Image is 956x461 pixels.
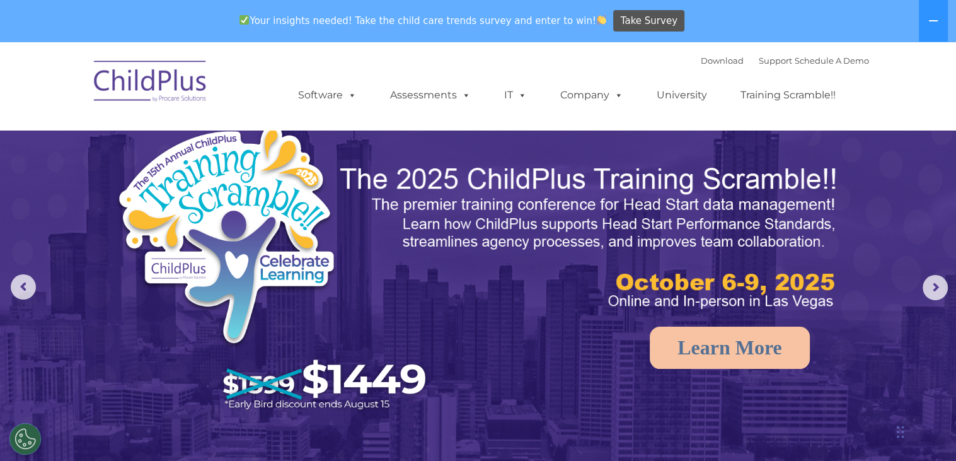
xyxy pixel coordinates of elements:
a: Take Survey [613,10,684,32]
a: Schedule A Demo [795,55,869,66]
a: Software [285,83,369,108]
span: Your insights needed! Take the child care trends survey and enter to win! [234,8,612,33]
img: 👏 [597,15,606,25]
font: | [701,55,869,66]
a: University [644,83,720,108]
img: ChildPlus by Procare Solutions [88,52,214,115]
a: Company [548,83,636,108]
span: Phone number [175,135,229,144]
div: Drag [897,413,904,451]
iframe: Chat Widget [893,400,956,461]
a: Training Scramble!! [728,83,848,108]
a: Download [701,55,744,66]
a: IT [492,83,539,108]
a: Support [759,55,792,66]
a: Learn More [650,327,810,369]
button: Cookies Settings [9,423,41,455]
a: Assessments [377,83,483,108]
span: Take Survey [621,10,677,32]
img: ✅ [239,15,249,25]
span: Last name [175,83,214,93]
